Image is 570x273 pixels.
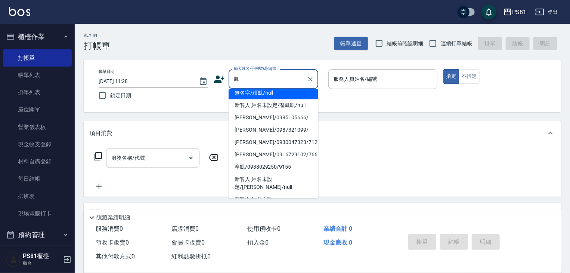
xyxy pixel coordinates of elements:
div: 店販銷售 [84,203,561,221]
button: 不指定 [459,69,480,84]
label: 帳單日期 [99,69,114,74]
button: Clear [305,74,316,85]
button: save [481,4,496,19]
button: Open [185,152,197,164]
li: 新客人 姓名未設定/[PERSON_NAME]/null [229,173,318,193]
button: 預約管理 [3,225,72,245]
span: 連續打單結帳 [441,40,472,47]
span: 服務消費 0 [96,225,123,232]
p: 隱藏業績明細 [96,214,130,222]
div: 項目消費 [84,121,561,145]
img: Person [6,252,21,267]
h3: 打帳單 [84,41,111,51]
p: 櫃台 [23,260,61,267]
span: 紅利點數折抵 0 [171,253,211,260]
a: 掛單列表 [3,84,72,101]
a: 座位開單 [3,101,72,118]
h2: Key In [84,33,111,38]
li: [PERSON_NAME]/0985105666/ [229,111,318,124]
button: 指定 [443,69,459,84]
span: 鎖定日期 [110,92,131,99]
a: 帳單列表 [3,67,72,84]
span: 業績合計 0 [323,225,352,232]
a: 營業儀表板 [3,119,72,136]
a: 材料自購登錄 [3,153,72,170]
button: 櫃檯作業 [3,27,72,46]
span: 會員卡販賣 0 [171,239,205,246]
span: 其他付款方式 0 [96,253,135,260]
button: 登出 [532,5,561,19]
span: 扣入金 0 [248,239,269,246]
input: YYYY/MM/DD hh:mm [99,75,191,88]
a: 每日結帳 [3,170,72,187]
label: 顧客姓名/手機號碼/編號 [234,66,276,71]
a: 現金收支登錄 [3,136,72,153]
a: 打帳單 [3,49,72,67]
img: Logo [9,7,30,16]
li: 湟凱/0938029250/9155 [229,161,318,173]
span: 店販消費 0 [171,225,199,232]
div: PS81 [512,7,526,17]
p: 店販銷售 [90,208,112,216]
li: 新客人 姓名未設定/[PERSON_NAME]/null [229,193,318,214]
a: 現場電腦打卡 [3,205,72,222]
h5: PS81櫃檯 [23,252,61,260]
span: 預收卡販賣 0 [96,239,129,246]
li: 無名字/糧凱/null [229,87,318,99]
li: [PERSON_NAME]/0930047323/7126 [229,136,318,148]
button: 報表及分析 [3,245,72,264]
button: 帳單速查 [334,37,368,50]
button: PS81 [500,4,529,20]
span: 使用預收卡 0 [248,225,281,232]
a: 排班表 [3,188,72,205]
li: 新客人 姓名未設定/湟凱凱/null [229,99,318,111]
p: 項目消費 [90,129,112,137]
span: 結帳前確認明細 [387,40,424,47]
span: 現金應收 0 [323,239,352,246]
li: [PERSON_NAME]/0987321099/ [229,124,318,136]
button: Choose date, selected date is 2025-09-04 [194,73,212,91]
li: [PERSON_NAME]/0916729102/7668 [229,148,318,161]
